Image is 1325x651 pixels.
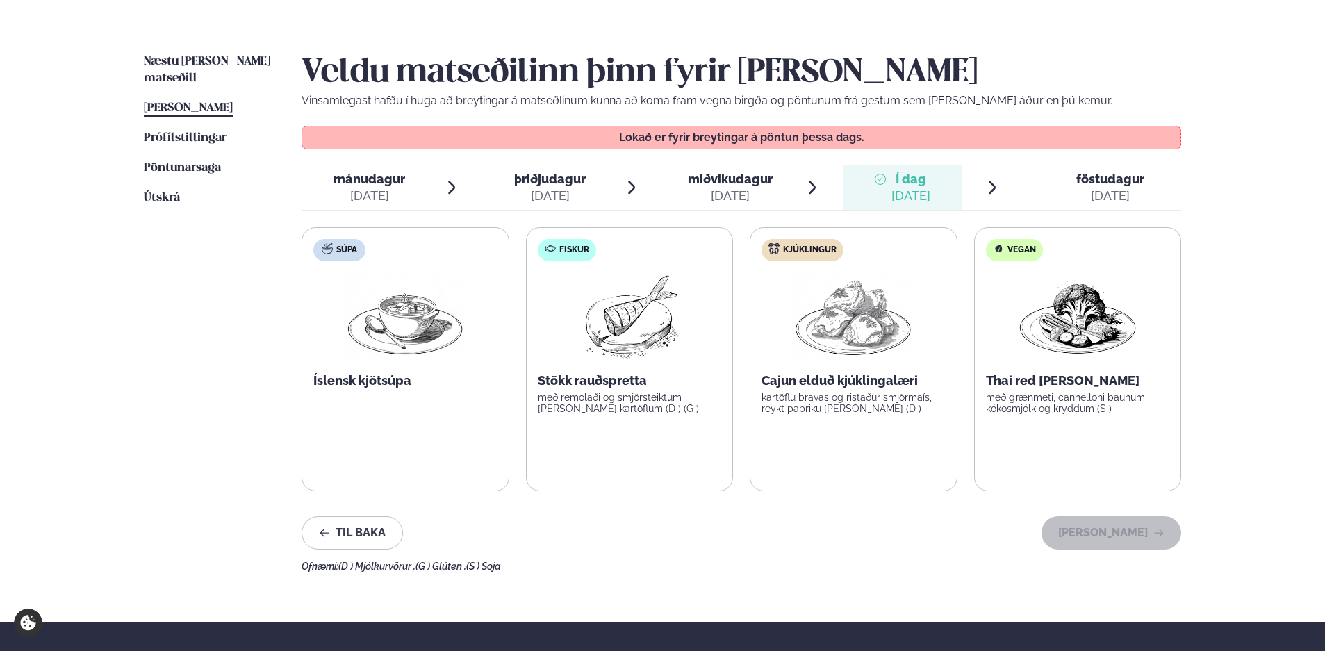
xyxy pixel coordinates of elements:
[144,56,270,84] span: Næstu [PERSON_NAME] matseðill
[334,188,405,204] div: [DATE]
[538,392,722,414] p: með remolaði og smjörsteiktum [PERSON_NAME] kartöflum (D ) (G )
[768,243,780,254] img: chicken.svg
[415,561,466,572] span: (G ) Glúten ,
[14,609,42,637] a: Cookie settings
[144,132,227,144] span: Prófílstillingar
[568,272,691,361] img: Fish.png
[891,188,930,204] div: [DATE]
[334,172,405,186] span: mánudagur
[891,171,930,188] span: Í dag
[986,372,1170,389] p: Thai red [PERSON_NAME]
[792,272,914,361] img: Chicken-thighs.png
[1042,516,1181,550] button: [PERSON_NAME]
[514,172,586,186] span: þriðjudagur
[783,245,837,256] span: Kjúklingur
[1076,172,1144,186] span: föstudagur
[538,372,722,389] p: Stökk rauðspretta
[1007,245,1036,256] span: Vegan
[986,392,1170,414] p: með grænmeti, cannelloni baunum, kókosmjólk og kryddum (S )
[688,188,773,204] div: [DATE]
[144,160,221,176] a: Pöntunarsaga
[559,245,589,256] span: Fiskur
[144,130,227,147] a: Prófílstillingar
[545,243,556,254] img: fish.svg
[344,272,466,361] img: Soup.png
[302,561,1181,572] div: Ofnæmi:
[144,162,221,174] span: Pöntunarsaga
[514,188,586,204] div: [DATE]
[302,92,1181,109] p: Vinsamlegast hafðu í huga að breytingar á matseðlinum kunna að koma fram vegna birgða og pöntunum...
[1076,188,1144,204] div: [DATE]
[144,53,274,87] a: Næstu [PERSON_NAME] matseðill
[302,516,403,550] button: Til baka
[762,392,946,414] p: kartöflu bravas og ristaður smjörmaís, reykt papriku [PERSON_NAME] (D )
[762,372,946,389] p: Cajun elduð kjúklingalæri
[313,372,497,389] p: Íslensk kjötsúpa
[688,172,773,186] span: miðvikudagur
[1017,272,1139,361] img: Vegan.png
[302,53,1181,92] h2: Veldu matseðilinn þinn fyrir [PERSON_NAME]
[316,132,1167,143] p: Lokað er fyrir breytingar á pöntun þessa dags.
[144,190,180,206] a: Útskrá
[144,102,233,114] span: [PERSON_NAME]
[144,192,180,204] span: Útskrá
[466,561,501,572] span: (S ) Soja
[322,243,333,254] img: soup.svg
[338,561,415,572] span: (D ) Mjólkurvörur ,
[336,245,357,256] span: Súpa
[993,243,1004,254] img: Vegan.svg
[144,100,233,117] a: [PERSON_NAME]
